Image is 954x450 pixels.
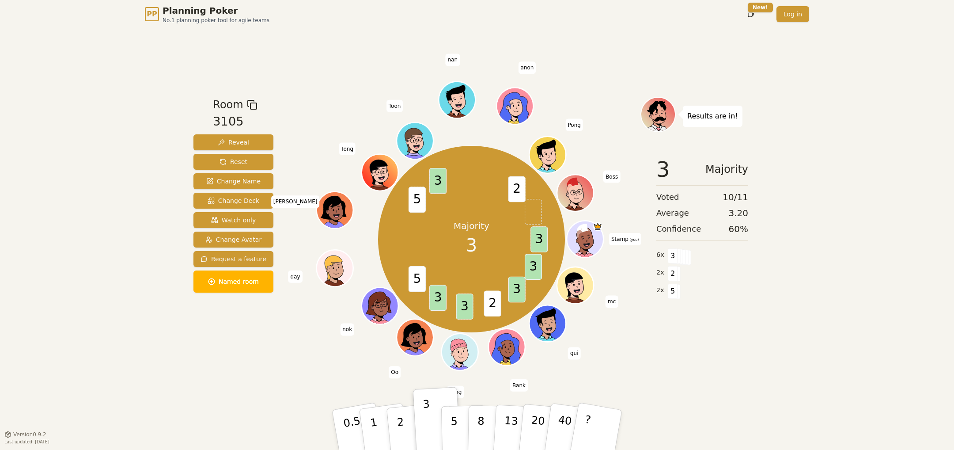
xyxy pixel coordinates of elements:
span: Click to change your name [446,53,460,66]
span: 60 % [729,223,748,235]
button: Version0.9.2 [4,431,46,438]
button: Click to change your avatar [568,222,602,256]
span: Stamp is the host [593,222,602,231]
span: Click to change your name [566,119,583,131]
span: 2 [668,266,678,281]
button: Reveal [193,134,273,150]
p: Majority [454,220,489,232]
span: 3.20 [728,207,748,219]
span: 2 [508,176,525,202]
span: 5 [668,284,678,299]
span: 2 x [656,286,664,295]
a: PPPlanning PokerNo.1 planning poker tool for agile teams [145,4,269,24]
span: Click to change your name [603,171,620,183]
span: 3 [668,248,678,263]
span: Click to change your name [568,347,581,359]
span: (you) [628,238,639,242]
button: Named room [193,271,273,293]
a: Log in [776,6,809,22]
span: 2 x [656,268,664,278]
span: Click to change your name [510,379,528,392]
span: Change Avatar [205,235,262,244]
span: 2 [484,290,501,317]
button: Change Name [193,173,273,189]
span: 5 [408,187,425,213]
span: Named room [208,277,259,286]
span: Click to change your name [339,143,356,155]
span: Watch only [211,216,256,225]
span: Last updated: [DATE] [4,439,49,444]
span: 3 [656,159,670,180]
span: Average [656,207,689,219]
span: Confidence [656,223,701,235]
div: New! [748,3,773,12]
span: Click to change your name [386,100,403,112]
span: Reveal [218,138,249,147]
span: Reset [220,157,247,166]
span: 3 [456,294,473,320]
span: Majority [705,159,748,180]
button: New! [743,6,759,22]
span: Click to change your name [271,195,320,208]
span: PP [147,9,157,19]
button: Reset [193,154,273,170]
span: 3 [429,168,447,194]
span: No.1 planning poker tool for agile teams [163,17,269,24]
div: 3105 [213,113,257,131]
span: Request a feature [201,255,266,263]
span: Version 0.9.2 [13,431,46,438]
span: Click to change your name [519,61,536,74]
button: Change Avatar [193,232,273,248]
span: 3 [429,285,447,311]
span: Click to change your name [609,233,641,245]
span: 3 [525,254,542,279]
span: 5 [408,266,425,292]
button: Watch only [193,212,273,228]
span: Planning Poker [163,4,269,17]
span: Click to change your name [447,386,464,398]
span: 3 [530,226,548,252]
span: Change Name [206,177,261,186]
span: 3 [508,276,525,302]
p: Results are in! [687,110,738,122]
button: Request a feature [193,251,273,267]
span: Click to change your name [389,366,401,378]
span: 6 x [656,250,664,260]
span: Click to change your name [606,295,618,308]
span: Click to change your name [288,271,303,283]
p: 3 [423,398,432,446]
button: Change Deck [193,193,273,209]
span: Room [213,97,243,113]
span: 10 / 11 [723,191,748,203]
span: Click to change your name [340,323,354,336]
span: 3 [466,232,477,259]
span: Change Deck [208,196,259,205]
span: Voted [656,191,679,203]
